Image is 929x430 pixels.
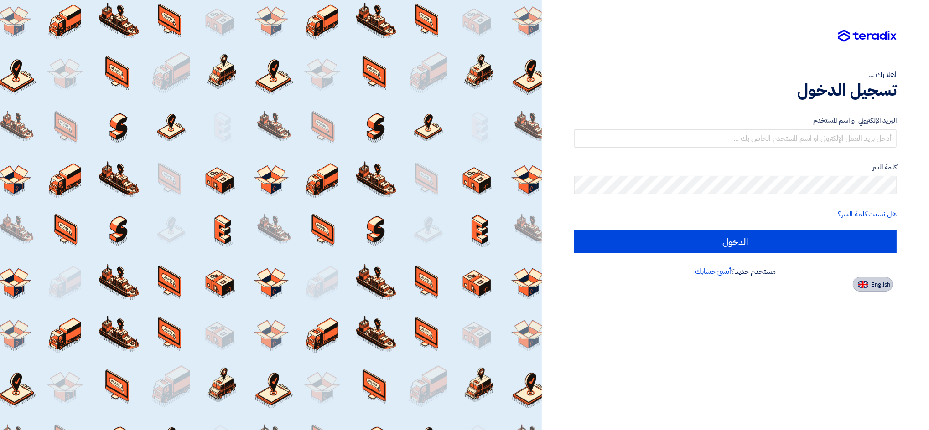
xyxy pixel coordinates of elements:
[574,230,897,253] input: الدخول
[574,162,897,173] label: كلمة السر
[853,277,893,292] button: English
[838,209,897,220] a: هل نسيت كلمة السر؟
[574,129,897,148] input: أدخل بريد العمل الإلكتروني او اسم المستخدم الخاص بك ...
[574,69,897,80] div: أهلا بك ...
[871,282,890,288] span: English
[695,266,731,277] a: أنشئ حسابك
[838,30,897,42] img: Teradix logo
[574,80,897,100] h1: تسجيل الدخول
[858,281,868,288] img: en-US.png
[574,115,897,126] label: البريد الإلكتروني او اسم المستخدم
[574,266,897,277] div: مستخدم جديد؟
